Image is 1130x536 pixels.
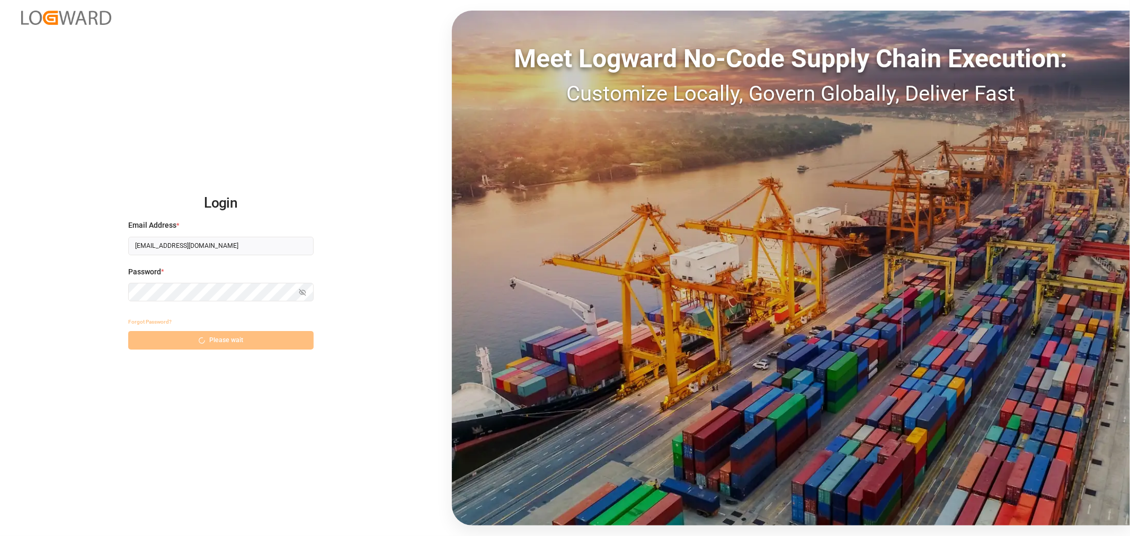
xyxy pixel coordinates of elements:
img: Logward_new_orange.png [21,11,111,25]
span: Password [128,266,161,278]
div: Meet Logward No-Code Supply Chain Execution: [452,40,1130,78]
span: Email Address [128,220,176,231]
div: Customize Locally, Govern Globally, Deliver Fast [452,78,1130,110]
input: Enter your email [128,237,314,255]
h2: Login [128,186,314,220]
